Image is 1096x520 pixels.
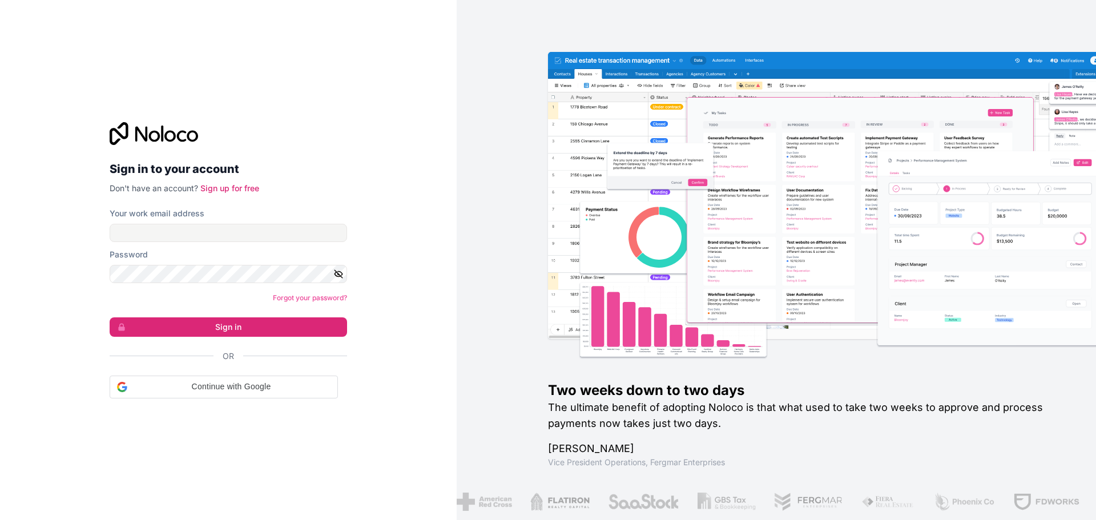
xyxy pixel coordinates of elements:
img: /assets/flatiron-C8eUkumj.png [530,493,590,511]
h2: Sign in to your account [110,159,347,179]
span: Continue with Google [132,381,331,393]
div: Continue with Google [110,376,338,398]
span: Or [223,350,234,362]
img: /assets/fiera-fwj2N5v4.png [861,493,915,511]
h1: Two weeks down to two days [548,381,1059,400]
span: Don't have an account? [110,183,198,193]
img: /assets/saastock-C6Zbiodz.png [607,493,679,511]
label: Password [110,249,148,260]
label: Your work email address [110,208,204,219]
h1: Vice President Operations , Fergmar Enterprises [548,457,1059,468]
a: Sign up for free [200,183,259,193]
img: /assets/gbstax-C-GtDUiK.png [698,493,756,511]
h2: The ultimate benefit of adopting Noloco is that what used to take two weeks to approve and proces... [548,400,1059,432]
a: Forgot your password? [273,293,347,302]
input: Email address [110,224,347,242]
img: /assets/fdworks-Bi04fVtw.png [1013,493,1079,511]
input: Password [110,265,347,283]
h1: [PERSON_NAME] [548,441,1059,457]
button: Sign in [110,317,347,337]
img: /assets/fergmar-CudnrXN5.png [773,493,843,511]
img: /assets/american-red-cross-BAupjrZR.png [457,493,512,511]
img: /assets/phoenix-BREaitsQ.png [933,493,995,511]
